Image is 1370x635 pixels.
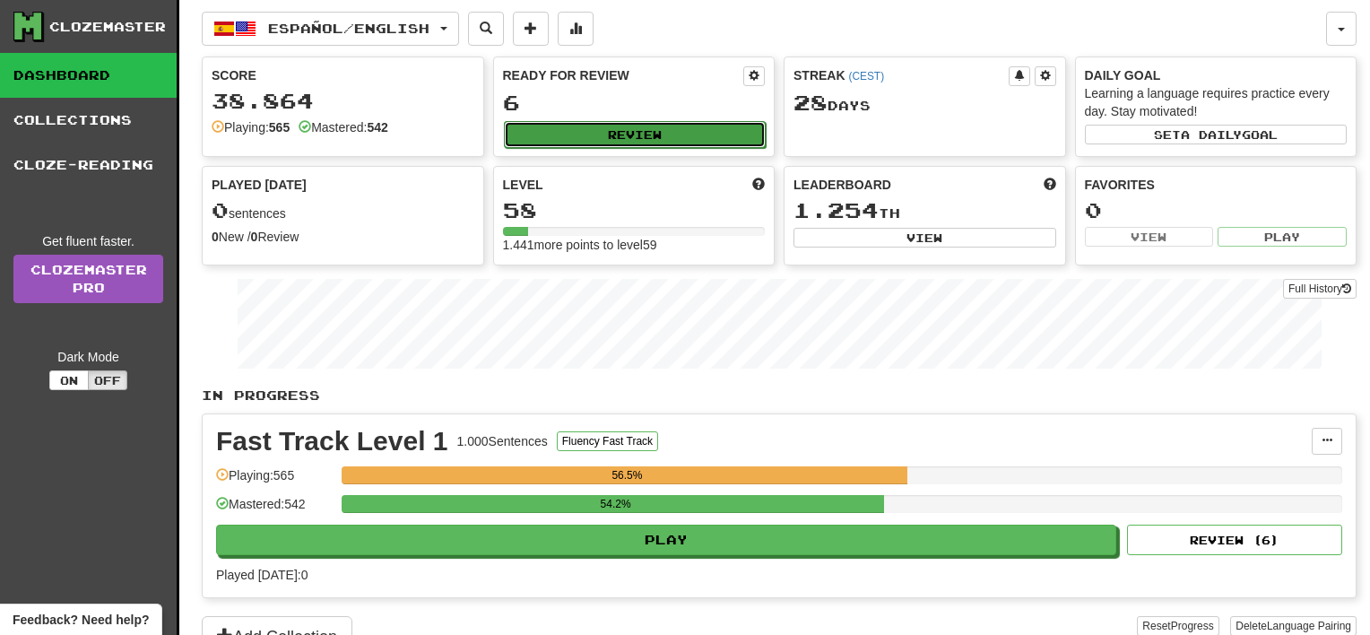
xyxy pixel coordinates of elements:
[347,495,884,513] div: 54.2%
[752,176,765,194] span: Score more points to level up
[503,199,766,222] div: 58
[268,21,429,36] span: Español / English
[1181,128,1242,141] span: a daily
[457,432,548,450] div: 1.000 Sentences
[1085,199,1348,222] div: 0
[503,66,744,84] div: Ready for Review
[1044,176,1056,194] span: This week in points, UTC
[1085,176,1348,194] div: Favorites
[13,232,163,250] div: Get fluent faster.
[1127,525,1342,555] button: Review (6)
[504,121,767,148] button: Review
[1283,279,1357,299] button: Full History
[13,611,149,629] span: Open feedback widget
[503,91,766,114] div: 6
[793,228,1056,248] button: View
[513,12,549,46] button: Add sentence to collection
[1085,84,1348,120] div: Learning a language requires practice every day. Stay motivated!
[1171,620,1214,632] span: Progress
[216,466,333,496] div: Playing: 565
[216,495,333,525] div: Mastered: 542
[49,18,166,36] div: Clozemaster
[13,348,163,366] div: Dark Mode
[793,197,879,222] span: 1.254
[503,236,766,254] div: 1.441 more points to level 59
[212,228,474,246] div: New / Review
[1085,227,1214,247] button: View
[212,118,290,136] div: Playing:
[202,387,1357,404] p: In Progress
[793,91,1056,115] div: Day s
[793,176,891,194] span: Leaderboard
[212,197,229,222] span: 0
[793,199,1056,222] div: th
[1218,227,1347,247] button: Play
[557,431,658,451] button: Fluency Fast Track
[88,370,127,390] button: Off
[216,525,1116,555] button: Play
[347,466,906,484] div: 56.5%
[299,118,388,136] div: Mastered:
[202,12,459,46] button: Español/English
[1085,125,1348,144] button: Seta dailygoal
[212,176,307,194] span: Played [DATE]
[212,199,474,222] div: sentences
[1267,620,1351,632] span: Language Pairing
[367,120,387,135] strong: 542
[269,120,290,135] strong: 565
[251,230,258,244] strong: 0
[558,12,594,46] button: More stats
[1085,66,1348,84] div: Daily Goal
[793,66,1009,84] div: Streak
[848,70,884,83] a: (CEST)
[793,90,828,115] span: 28
[216,428,448,455] div: Fast Track Level 1
[468,12,504,46] button: Search sentences
[212,66,474,84] div: Score
[212,90,474,112] div: 38.864
[49,370,89,390] button: On
[13,255,163,303] a: ClozemasterPro
[503,176,543,194] span: Level
[212,230,219,244] strong: 0
[216,568,308,582] span: Played [DATE]: 0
